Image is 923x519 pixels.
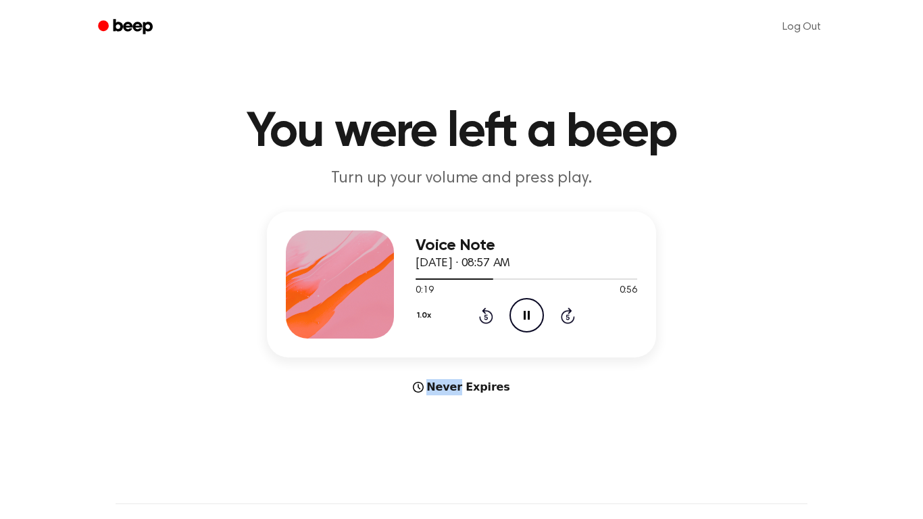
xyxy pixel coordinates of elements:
[769,11,834,43] a: Log Out
[416,237,637,255] h3: Voice Note
[620,284,637,298] span: 0:56
[267,379,656,395] div: Never Expires
[416,284,433,298] span: 0:19
[202,168,721,190] p: Turn up your volume and press play.
[416,304,436,327] button: 1.0x
[89,14,165,41] a: Beep
[116,108,807,157] h1: You were left a beep
[416,257,510,270] span: [DATE] · 08:57 AM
